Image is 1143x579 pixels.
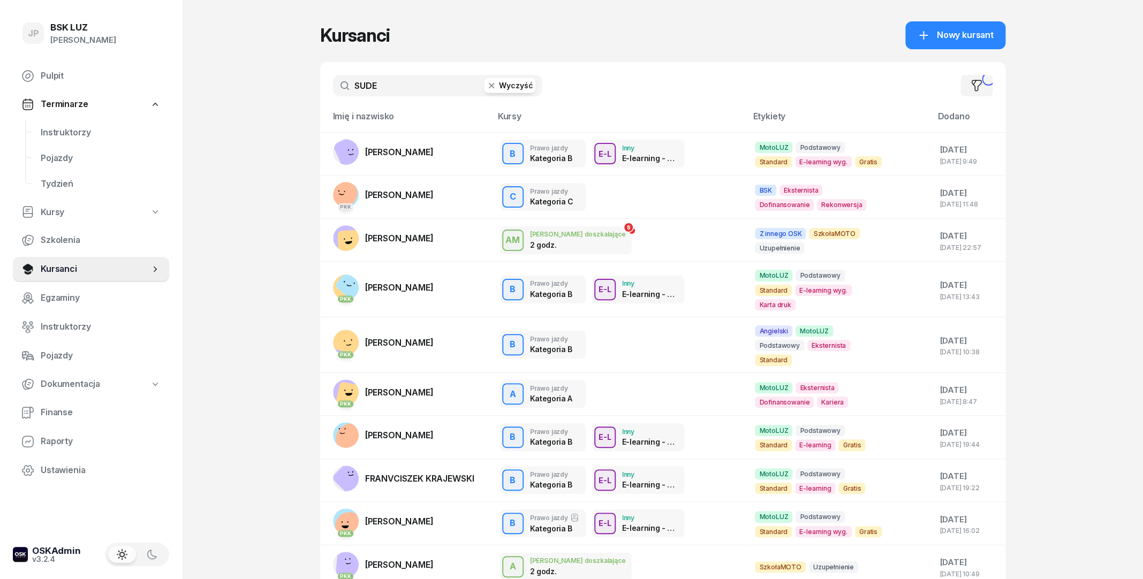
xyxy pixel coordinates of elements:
[502,143,524,164] button: B
[755,156,792,167] span: Standard
[795,156,852,167] span: E-learning wyg.
[530,289,572,299] div: Kategoria B
[594,513,616,534] button: E-L
[13,227,169,253] a: Szkolenia
[838,483,865,494] span: Gratis
[41,262,150,276] span: Kursanci
[755,468,792,479] span: MotoLUZ
[28,29,39,38] span: JP
[333,182,434,208] a: PKK[PERSON_NAME]
[622,514,678,521] div: Inny
[530,280,572,287] div: Prawo jazdy
[755,483,792,494] span: Standard
[755,397,814,408] span: Dofinansowanie
[940,513,996,527] div: [DATE]
[755,299,795,310] span: Karta druk
[936,28,993,42] span: Nowy kursant
[41,406,161,420] span: Finanse
[940,383,996,397] div: [DATE]
[594,279,616,300] button: E-L
[50,23,116,32] div: BSK LUZ
[338,530,353,537] div: PKK
[365,147,434,157] span: [PERSON_NAME]
[594,147,616,161] div: E-L
[333,466,474,491] a: FRANVCISZEK KRAJEWSKI
[940,398,996,405] div: [DATE] 8:47
[365,282,434,293] span: [PERSON_NAME]
[13,63,169,89] a: Pulpit
[755,382,792,393] span: MotoLUZ
[41,205,64,219] span: Kursy
[365,516,434,527] span: [PERSON_NAME]
[502,469,524,491] button: B
[594,143,616,164] button: E-L
[320,26,390,45] h1: Kursanci
[622,289,678,299] div: E-learning - 90 dni
[365,430,434,440] span: [PERSON_NAME]
[940,143,996,157] div: [DATE]
[940,469,996,483] div: [DATE]
[817,397,848,408] span: Kariera
[32,120,169,146] a: Instruktorzy
[530,480,572,489] div: Kategoria B
[50,33,116,47] div: [PERSON_NAME]
[13,429,169,454] a: Raporty
[755,185,776,196] span: BSK
[530,394,572,403] div: Kategoria A
[530,188,573,195] div: Prawo jazdy
[32,546,81,555] div: OSKAdmin
[940,570,996,577] div: [DATE] 10:49
[530,231,626,238] div: [PERSON_NAME] doszkalające
[41,126,161,140] span: Instruktorzy
[594,469,616,491] button: E-L
[530,513,579,522] div: Prawo jazdy
[13,547,28,562] img: logo-xs-dark@2x.png
[940,334,996,348] div: [DATE]
[13,256,169,282] a: Kursanci
[755,285,792,296] span: Standard
[940,158,996,165] div: [DATE] 9:49
[13,285,169,311] a: Egzaminy
[32,146,169,171] a: Pojazdy
[796,425,844,436] span: Podstawowy
[505,336,520,354] div: B
[530,385,572,392] div: Prawo jazdy
[755,439,792,451] span: Standard
[505,385,520,403] div: A
[333,225,434,251] a: [PERSON_NAME]
[795,285,852,296] span: E-learning wyg.
[755,354,792,365] span: Standard
[940,426,996,440] div: [DATE]
[940,441,996,448] div: [DATE] 19:44
[796,325,833,337] span: MotoLUZ
[622,523,678,532] div: E-learning - 90 dni
[530,345,572,354] div: Kategoria B
[530,240,586,249] div: 2 godz.
[755,325,792,337] span: Angielski
[838,439,865,451] span: Gratis
[41,463,161,477] span: Ustawienia
[530,567,586,576] div: 2 godz.
[333,422,434,448] a: [PERSON_NAME]
[32,171,169,197] a: Tydzień
[505,188,520,206] div: C
[809,228,859,239] span: SzkołaMOTO
[622,280,678,287] div: Inny
[41,97,88,111] span: Terminarze
[365,233,434,243] span: [PERSON_NAME]
[333,275,434,300] a: PKK[PERSON_NAME]
[795,439,835,451] span: E-learning
[796,382,838,393] span: Eksternista
[905,21,1005,49] a: Nowy kursant
[13,200,169,225] a: Kursy
[940,244,996,251] div: [DATE] 22:57
[13,458,169,483] a: Ustawienia
[502,426,524,448] button: B
[41,349,161,363] span: Pojazdy
[484,78,535,93] button: Wyczyść
[530,197,573,206] div: Kategoria C
[505,471,520,490] div: B
[622,437,678,446] div: E-learning - 90 dni
[13,372,169,397] a: Dokumentacja
[530,557,626,564] div: [PERSON_NAME] doszkalające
